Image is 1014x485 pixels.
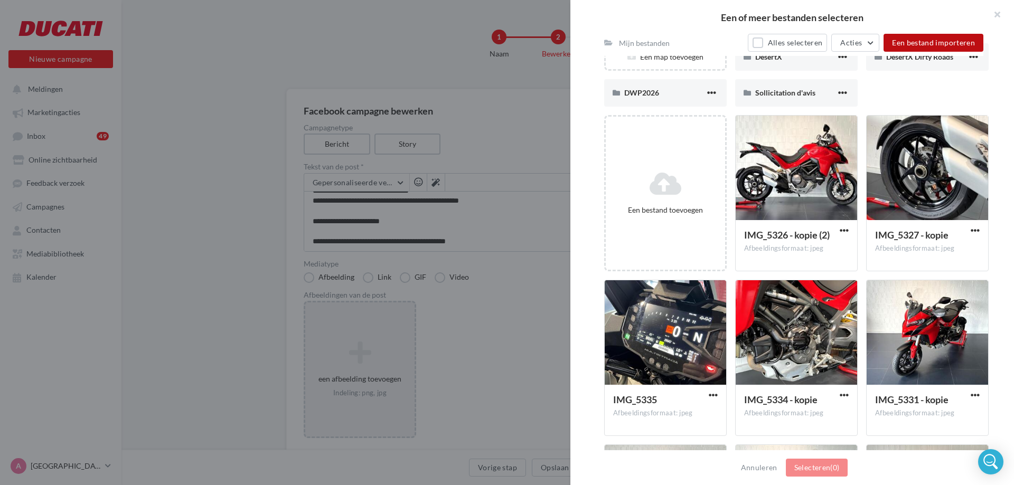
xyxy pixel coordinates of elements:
[624,88,659,97] span: DWP2026
[606,52,725,62] div: Een map toevoegen
[737,461,782,474] button: Annuleren
[886,52,953,61] span: DesertX Dirty Roads
[978,449,1003,474] div: Open Intercom Messenger
[884,34,983,52] button: Een bestand importeren
[830,463,839,472] span: (0)
[744,229,830,241] span: IMG_5326 - kopie (2)
[744,244,849,253] div: Afbeeldingsformaat: jpeg
[875,229,949,241] span: IMG_5327 - kopie
[613,394,657,405] span: IMG_5335
[587,13,997,22] h2: Een of meer bestanden selecteren
[875,394,949,405] span: IMG_5331 - kopie
[619,38,670,49] div: Mijn bestanden
[613,408,718,418] div: Afbeeldingsformaat: jpeg
[840,38,862,47] span: Acties
[755,52,782,61] span: DesertX
[748,34,827,52] button: Alles selecteren
[875,244,980,253] div: Afbeeldingsformaat: jpeg
[755,88,815,97] span: Sollicitation d'avis
[875,408,980,418] div: Afbeeldingsformaat: jpeg
[786,459,848,477] button: Selecteren(0)
[744,394,818,405] span: IMG_5334 - kopie
[610,205,721,215] div: Een bestand toevoegen
[744,408,849,418] div: Afbeeldingsformaat: jpeg
[892,38,975,47] span: Een bestand importeren
[831,34,879,52] button: Acties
